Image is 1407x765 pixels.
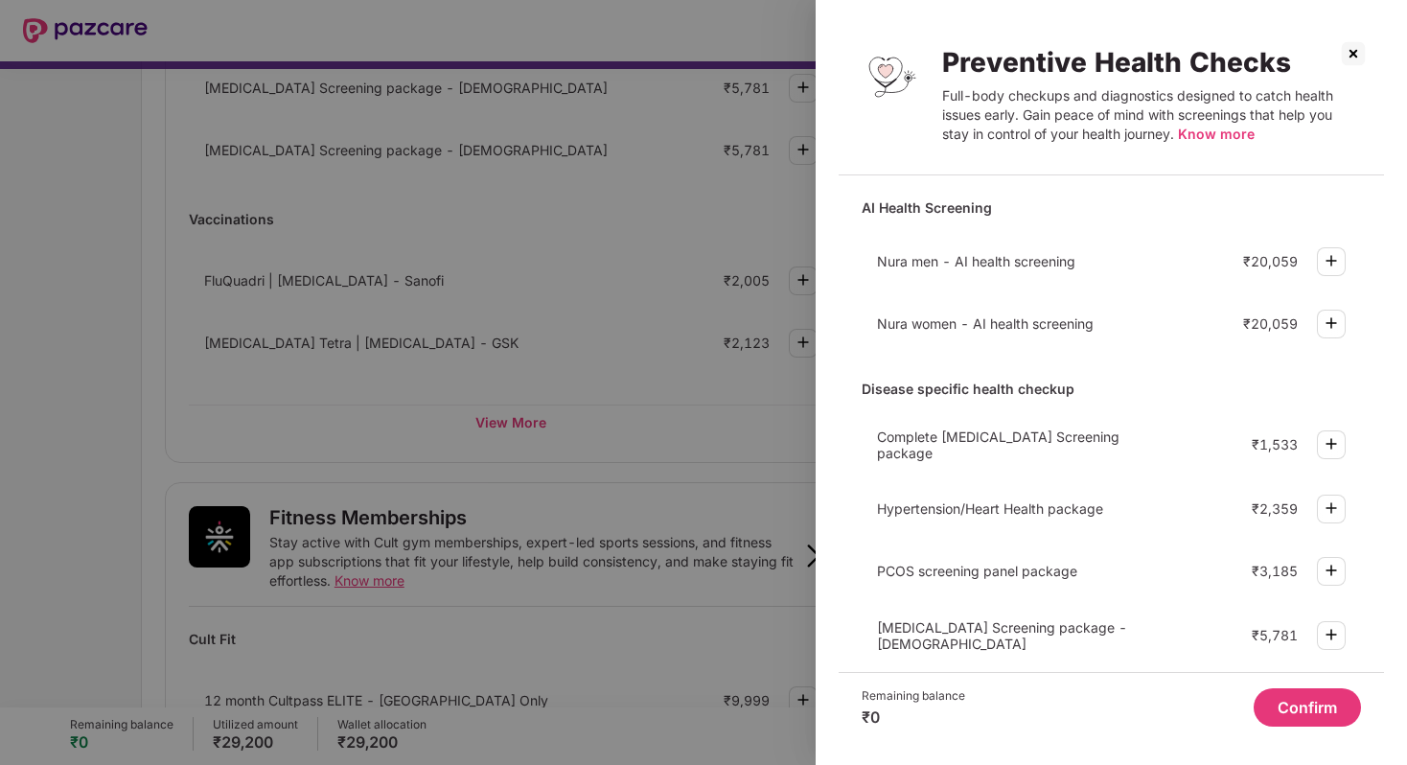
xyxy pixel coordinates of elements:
span: Complete [MEDICAL_DATA] Screening package [877,429,1119,461]
span: Nura men - AI health screening [877,253,1075,269]
div: ₹20,059 [1243,253,1298,269]
div: ₹5,781 [1252,627,1298,643]
img: svg+xml;base64,PHN2ZyBpZD0iUGx1cy0zMngzMiIgeG1sbnM9Imh0dHA6Ly93d3cudzMub3JnLzIwMDAvc3ZnIiB3aWR0aD... [1320,497,1343,520]
div: ₹20,059 [1243,315,1298,332]
div: AI Health Screening [862,191,1361,224]
div: Preventive Health Checks [942,46,1361,79]
span: Know more [1178,126,1255,142]
div: ₹2,359 [1252,500,1298,517]
div: ₹0 [862,707,965,727]
img: svg+xml;base64,PHN2ZyBpZD0iUGx1cy0zMngzMiIgeG1sbnM9Imh0dHA6Ly93d3cudzMub3JnLzIwMDAvc3ZnIiB3aWR0aD... [1320,432,1343,455]
span: [MEDICAL_DATA] Screening package - [DEMOGRAPHIC_DATA] [877,619,1127,652]
img: Preventive Health Checks [862,46,923,107]
button: Confirm [1254,688,1361,727]
img: svg+xml;base64,PHN2ZyBpZD0iUGx1cy0zMngzMiIgeG1sbnM9Imh0dHA6Ly93d3cudzMub3JnLzIwMDAvc3ZnIiB3aWR0aD... [1320,623,1343,646]
span: Hypertension/Heart Health package [877,500,1103,517]
span: Nura women - AI health screening [877,315,1094,332]
img: svg+xml;base64,PHN2ZyBpZD0iUGx1cy0zMngzMiIgeG1sbnM9Imh0dHA6Ly93d3cudzMub3JnLzIwMDAvc3ZnIiB3aWR0aD... [1320,312,1343,335]
div: ₹1,533 [1252,436,1298,452]
span: PCOS screening panel package [877,563,1077,579]
div: Disease specific health checkup [862,372,1361,406]
div: Remaining balance [862,688,965,704]
img: svg+xml;base64,PHN2ZyBpZD0iUGx1cy0zMngzMiIgeG1sbnM9Imh0dHA6Ly93d3cudzMub3JnLzIwMDAvc3ZnIiB3aWR0aD... [1320,559,1343,582]
img: svg+xml;base64,PHN2ZyBpZD0iQ3Jvc3MtMzJ4MzIiIHhtbG5zPSJodHRwOi8vd3d3LnczLm9yZy8yMDAwL3N2ZyIgd2lkdG... [1338,38,1369,69]
img: svg+xml;base64,PHN2ZyBpZD0iUGx1cy0zMngzMiIgeG1sbnM9Imh0dHA6Ly93d3cudzMub3JnLzIwMDAvc3ZnIiB3aWR0aD... [1320,249,1343,272]
div: ₹3,185 [1252,563,1298,579]
div: Full-body checkups and diagnostics designed to catch health issues early. Gain peace of mind with... [942,86,1361,144]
